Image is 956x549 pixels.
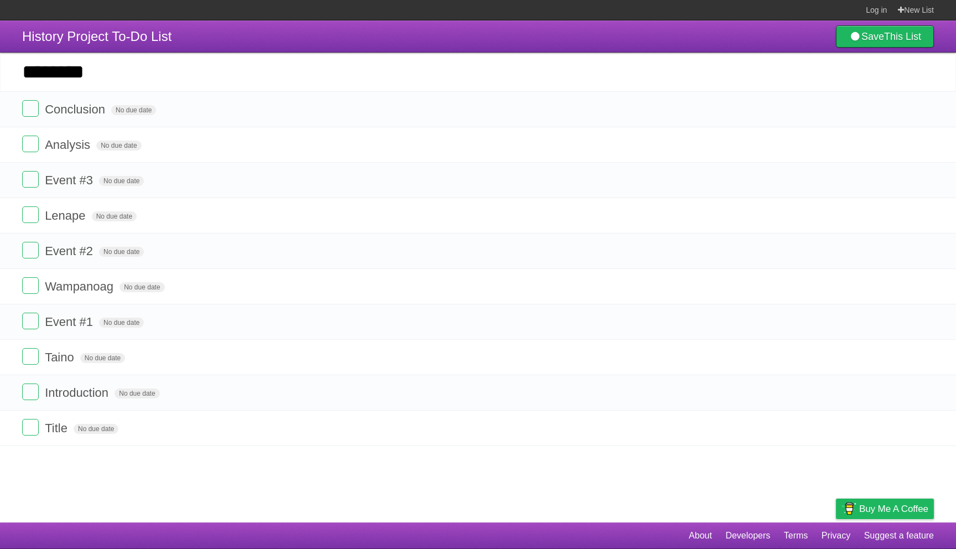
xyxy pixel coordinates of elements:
span: No due date [111,105,156,115]
span: No due date [96,141,141,151]
span: No due date [119,282,164,292]
a: Developers [725,525,770,546]
span: No due date [99,247,144,257]
a: Terms [784,525,808,546]
span: No due date [99,176,144,186]
span: Event #1 [45,315,96,329]
a: SaveThis List [836,25,934,48]
span: No due date [99,318,144,328]
a: Buy me a coffee [836,499,934,519]
span: Conclusion [45,102,108,116]
span: Event #2 [45,244,96,258]
label: Done [22,313,39,329]
span: Analysis [45,138,93,152]
img: Buy me a coffee [841,499,856,518]
span: Wampanoag [45,279,116,293]
label: Done [22,100,39,117]
span: Buy me a coffee [859,499,928,519]
a: About [689,525,712,546]
label: Done [22,242,39,258]
span: No due date [115,389,159,398]
a: Privacy [822,525,850,546]
label: Done [22,136,39,152]
span: No due date [80,353,125,363]
label: Done [22,419,39,436]
span: Event #3 [45,173,96,187]
label: Done [22,171,39,188]
span: Introduction [45,386,111,400]
b: This List [884,31,921,42]
span: No due date [74,424,118,434]
label: Done [22,348,39,365]
label: Done [22,277,39,294]
span: Taino [45,350,77,364]
a: Suggest a feature [864,525,934,546]
span: Lenape [45,209,88,222]
span: Title [45,421,70,435]
label: Done [22,206,39,223]
span: No due date [92,211,137,221]
label: Done [22,384,39,400]
span: History Project To-Do List [22,29,172,44]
